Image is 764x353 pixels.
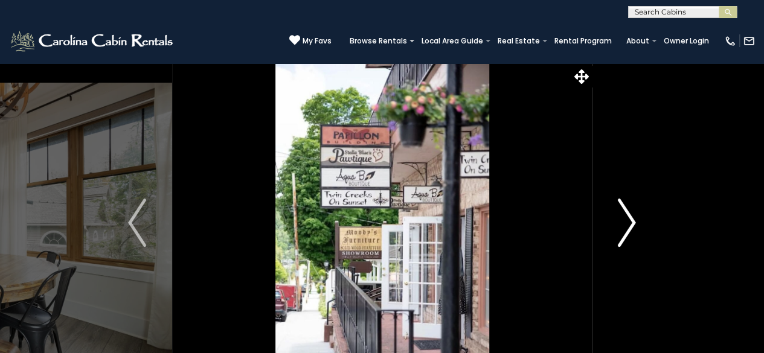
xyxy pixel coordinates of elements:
img: phone-regular-white.png [724,35,736,47]
a: My Favs [289,34,332,47]
img: arrow [128,199,146,247]
a: Rental Program [548,33,618,49]
img: White-1-2.png [9,29,176,53]
img: mail-regular-white.png [743,35,755,47]
img: arrow [618,199,636,247]
span: My Favs [303,36,332,46]
a: Owner Login [658,33,715,49]
a: About [620,33,655,49]
a: Browse Rentals [344,33,413,49]
a: Real Estate [492,33,546,49]
a: Local Area Guide [416,33,489,49]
